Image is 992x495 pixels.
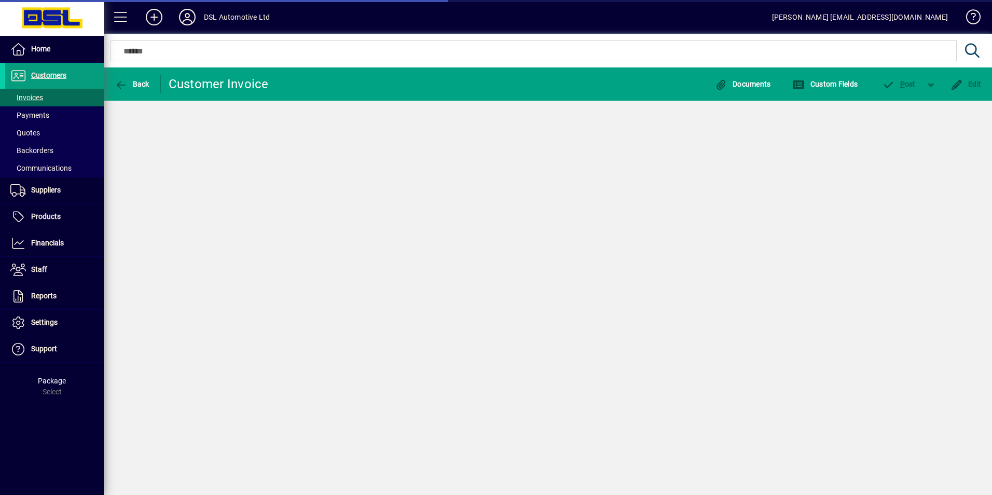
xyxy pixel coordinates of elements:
[31,318,58,326] span: Settings
[204,9,270,25] div: DSL Automotive Ltd
[882,80,916,88] span: ost
[169,76,269,92] div: Customer Invoice
[5,283,104,309] a: Reports
[31,212,61,221] span: Products
[5,336,104,362] a: Support
[5,177,104,203] a: Suppliers
[790,75,860,93] button: Custom Fields
[5,230,104,256] a: Financials
[112,75,152,93] button: Back
[5,124,104,142] a: Quotes
[5,89,104,106] a: Invoices
[948,75,984,93] button: Edit
[5,257,104,283] a: Staff
[958,2,979,36] a: Knowledge Base
[877,75,921,93] button: Post
[31,292,57,300] span: Reports
[5,204,104,230] a: Products
[171,8,204,26] button: Profile
[10,111,49,119] span: Payments
[10,93,43,102] span: Invoices
[10,129,40,137] span: Quotes
[950,80,982,88] span: Edit
[38,377,66,385] span: Package
[104,75,161,93] app-page-header-button: Back
[5,106,104,124] a: Payments
[5,159,104,177] a: Communications
[772,9,948,25] div: [PERSON_NAME] [EMAIL_ADDRESS][DOMAIN_NAME]
[5,310,104,336] a: Settings
[137,8,171,26] button: Add
[31,45,50,53] span: Home
[31,265,47,273] span: Staff
[900,80,905,88] span: P
[31,345,57,353] span: Support
[712,75,774,93] button: Documents
[115,80,149,88] span: Back
[5,36,104,62] a: Home
[10,164,72,172] span: Communications
[10,146,53,155] span: Backorders
[5,142,104,159] a: Backorders
[715,80,771,88] span: Documents
[31,186,61,194] span: Suppliers
[31,71,66,79] span: Customers
[31,239,64,247] span: Financials
[792,80,858,88] span: Custom Fields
